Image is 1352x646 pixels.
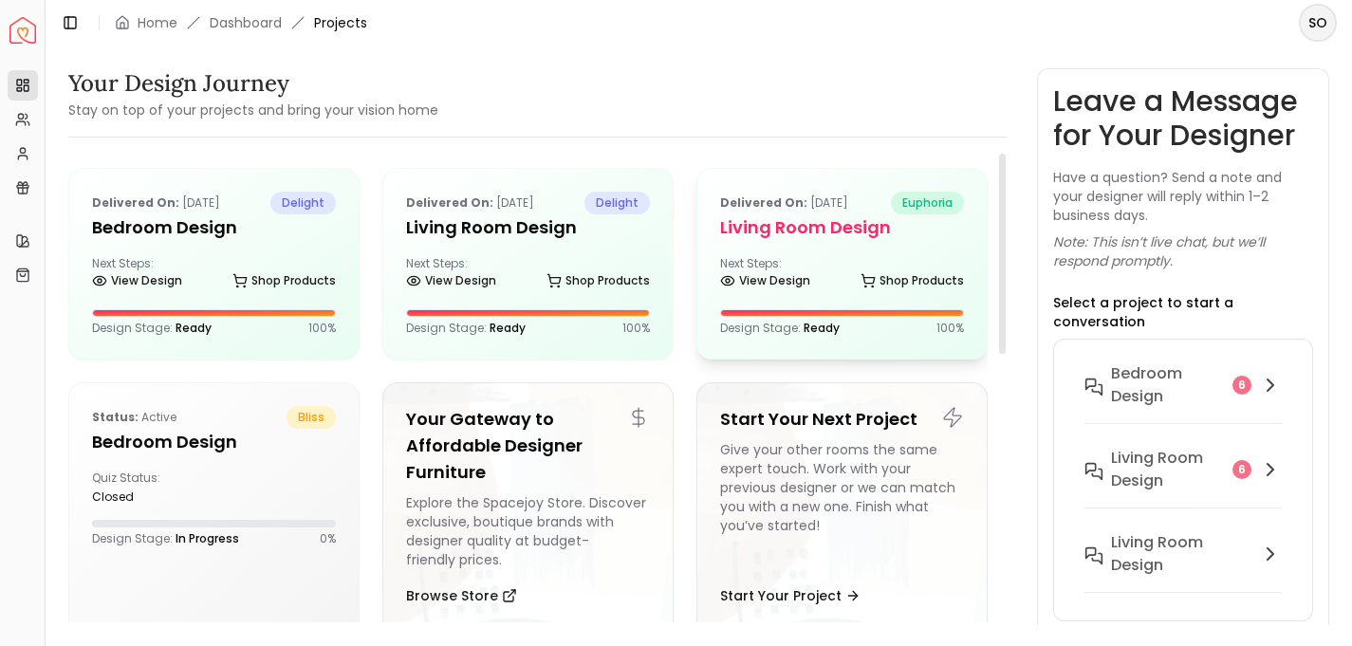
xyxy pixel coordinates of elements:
p: Design Stage: [406,321,526,336]
p: 100 % [622,321,650,336]
p: [DATE] [92,192,220,214]
button: Living Room design6 [1069,439,1297,524]
h6: Living Room Design [1111,531,1251,577]
b: Delivered on: [406,194,493,211]
span: Ready [176,320,212,336]
p: Design Stage: [720,321,840,336]
p: 100 % [308,321,336,336]
span: bliss [287,406,336,429]
span: SO [1301,6,1335,40]
button: SO [1299,4,1337,42]
h5: Bedroom design [92,214,336,241]
p: 0 % [320,531,336,546]
a: View Design [92,268,182,294]
span: Ready [804,320,840,336]
p: Design Stage: [92,321,212,336]
a: Shop Products [232,268,336,294]
p: Select a project to start a conversation [1053,293,1313,331]
div: Give your other rooms the same expert touch. Work with your previous designer or we can match you... [720,440,964,569]
span: delight [270,192,336,214]
a: Your Gateway to Affordable Designer FurnitureExplore the Spacejoy Store. Discover exclusive, bout... [382,382,674,638]
p: [DATE] [720,192,848,214]
a: Shop Products [861,268,964,294]
a: Start Your Next ProjectGive your other rooms the same expert touch. Work with your previous desig... [696,382,988,638]
h6: Living Room design [1111,447,1225,492]
span: Projects [314,13,367,32]
span: delight [584,192,650,214]
p: Have a question? Send a note and your designer will reply within 1–2 business days. [1053,168,1313,225]
p: active [92,406,176,429]
small: Stay on top of your projects and bring your vision home [68,101,438,120]
a: View Design [720,268,810,294]
h5: Living Room design [406,214,650,241]
div: closed [92,489,206,505]
div: Explore the Spacejoy Store. Discover exclusive, boutique brands with designer quality at budget-f... [406,493,650,569]
a: Dashboard [210,13,282,32]
div: Next Steps: [406,256,650,294]
p: Design Stage: [92,531,239,546]
h3: Your Design Journey [68,68,438,99]
span: Ready [490,320,526,336]
nav: breadcrumb [115,13,367,32]
b: Delivered on: [720,194,807,211]
button: Living Room Design [1069,524,1297,608]
button: Bedroom design6 [1069,355,1297,439]
h5: Your Gateway to Affordable Designer Furniture [406,406,650,486]
div: 6 [1232,376,1251,395]
h6: Bedroom design [1111,362,1225,408]
p: 100 % [936,321,964,336]
img: Spacejoy Logo [9,17,36,44]
div: Next Steps: [92,256,336,294]
button: Browse Store [406,577,517,615]
button: Start Your Project [720,577,861,615]
p: [DATE] [406,192,534,214]
a: Home [138,13,177,32]
b: Delivered on: [92,194,179,211]
div: 6 [1232,460,1251,479]
a: Shop Products [546,268,650,294]
h3: Leave a Message for Your Designer [1053,84,1313,153]
h5: Start Your Next Project [720,406,964,433]
span: euphoria [891,192,964,214]
p: Note: This isn’t live chat, but we’ll respond promptly. [1053,232,1313,270]
div: Quiz Status: [92,471,206,505]
a: Spacejoy [9,17,36,44]
h5: Living Room Design [720,214,964,241]
a: View Design [406,268,496,294]
b: Status: [92,409,139,425]
div: Next Steps: [720,256,964,294]
h5: Bedroom Design [92,429,336,455]
span: In Progress [176,530,239,546]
